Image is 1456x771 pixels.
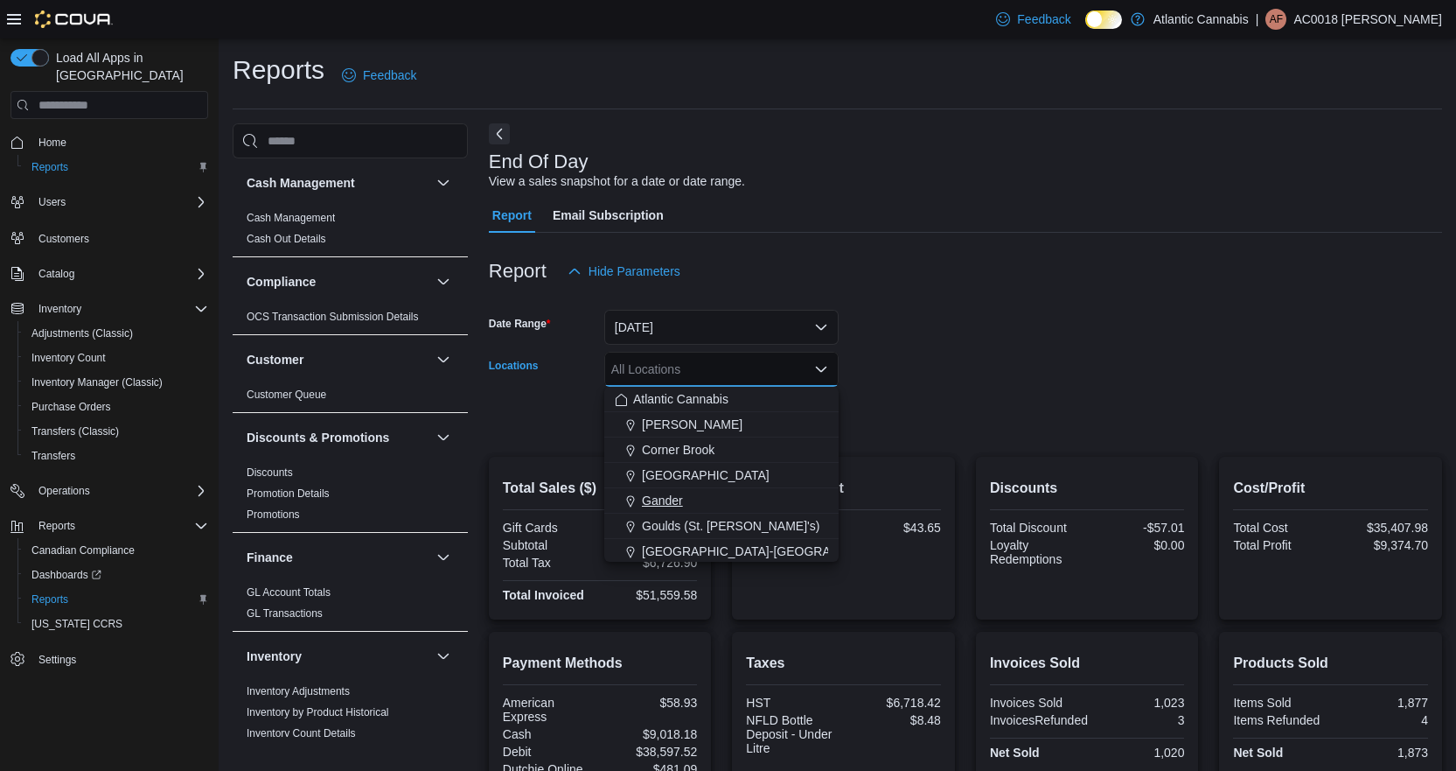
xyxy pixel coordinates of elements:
[24,445,208,466] span: Transfers
[603,556,697,570] div: $6,726.90
[247,232,326,246] span: Cash Out Details
[1095,713,1184,727] div: 3
[1233,653,1428,674] h2: Products Sold
[746,478,941,499] h2: Average Spent
[433,646,454,667] button: Inventory
[31,132,73,153] a: Home
[24,564,208,585] span: Dashboards
[503,478,698,499] h2: Total Sales ($)
[247,606,323,620] span: GL Transactions
[24,347,113,368] a: Inventory Count
[24,421,208,442] span: Transfers (Classic)
[3,647,215,672] button: Settings
[604,387,839,666] div: Choose from the following options
[1017,11,1070,28] span: Feedback
[233,462,468,532] div: Discounts & Promotions
[990,746,1040,760] strong: Net Sold
[247,388,326,402] span: Customer Queue
[24,157,208,178] span: Reports
[247,508,300,522] span: Promotions
[1090,746,1184,760] div: 1,020
[1233,746,1283,760] strong: Net Sold
[847,521,941,535] div: $43.65
[17,346,215,370] button: Inventory Count
[247,466,293,480] span: Discounts
[24,347,208,368] span: Inventory Count
[503,588,584,602] strong: Total Invoiced
[1256,9,1259,30] p: |
[24,540,208,561] span: Canadian Compliance
[553,198,664,233] span: Email Subscription
[3,225,215,250] button: Customers
[489,261,547,282] h3: Report
[17,612,215,636] button: [US_STATE] CCRS
[31,263,81,284] button: Catalog
[503,745,596,759] div: Debit
[38,232,89,246] span: Customers
[247,351,303,368] h3: Customer
[990,538,1083,566] div: Loyalty Redemptions
[247,549,293,566] h3: Finance
[492,198,532,233] span: Report
[31,192,73,213] button: Users
[247,706,389,718] a: Inventory by Product Historical
[433,547,454,568] button: Finance
[847,713,941,727] div: $8.48
[247,648,302,665] h3: Inventory
[17,419,215,444] button: Transfers (Classic)
[561,254,687,289] button: Hide Parameters
[24,372,208,393] span: Inventory Manager (Classic)
[503,521,596,535] div: Gift Cards
[247,586,331,599] a: GL Account Totals
[990,521,1083,535] div: Total Discount
[3,514,215,538] button: Reports
[642,466,770,484] span: [GEOGRAPHIC_DATA]
[990,696,1083,710] div: Invoices Sold
[503,696,596,724] div: American Express
[247,429,429,446] button: Discounts & Promotions
[17,587,215,612] button: Reports
[604,387,839,412] button: Atlantic Cannabis
[31,298,208,319] span: Inventory
[604,514,839,539] button: Goulds (St. [PERSON_NAME]'s)
[24,323,140,344] a: Adjustments (Classic)
[247,174,355,192] h3: Cash Management
[589,263,680,280] span: Hide Parameters
[489,172,745,191] div: View a sales snapshot for a date or date range.
[247,273,316,291] h3: Compliance
[642,517,819,535] span: Goulds (St. [PERSON_NAME]'s)
[1090,696,1184,710] div: 1,023
[604,488,839,514] button: Gander
[24,396,118,417] a: Purchase Orders
[1270,9,1283,30] span: AF
[233,384,468,412] div: Customer
[633,390,728,408] span: Atlantic Cannabis
[31,351,106,365] span: Inventory Count
[247,351,429,368] button: Customer
[746,696,839,710] div: HST
[1233,713,1327,727] div: Items Refunded
[603,727,697,741] div: $9,018.18
[17,321,215,346] button: Adjustments (Classic)
[433,172,454,193] button: Cash Management
[17,155,215,179] button: Reports
[31,480,97,501] button: Operations
[1090,521,1184,535] div: -$57.01
[31,228,96,249] a: Customers
[247,233,326,245] a: Cash Out Details
[31,617,122,631] span: [US_STATE] CCRS
[603,696,697,710] div: $58.93
[746,653,941,674] h2: Taxes
[31,449,75,463] span: Transfers
[247,211,335,225] span: Cash Management
[31,649,83,670] a: Settings
[31,263,208,284] span: Catalog
[233,207,468,256] div: Cash Management
[38,267,74,281] span: Catalog
[604,412,839,438] button: [PERSON_NAME]
[603,588,697,602] div: $51,559.58
[24,589,75,610] a: Reports
[247,487,330,500] a: Promotion Details
[247,174,429,192] button: Cash Management
[990,713,1088,727] div: InvoicesRefunded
